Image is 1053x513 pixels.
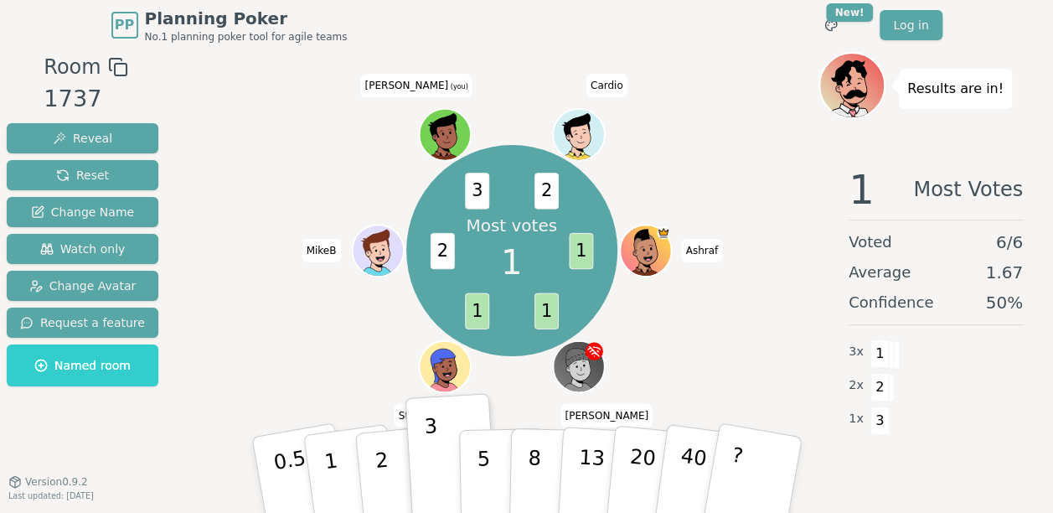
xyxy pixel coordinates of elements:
[8,491,94,500] span: Last updated: [DATE]
[53,130,112,147] span: Reveal
[115,15,134,35] span: PP
[681,239,722,262] span: Click to change your name
[34,357,131,374] span: Named room
[849,291,933,314] span: Confidence
[986,291,1023,314] span: 50 %
[423,414,441,505] p: 3
[907,77,1004,101] p: Results are in!
[44,82,127,117] div: 1737
[7,271,158,301] button: Change Avatar
[448,83,468,91] span: (you)
[586,74,627,97] span: Click to change your name
[302,239,341,262] span: Click to change your name
[395,404,439,427] span: Click to change your name
[849,231,892,254] span: Voted
[465,173,489,209] span: 3
[466,214,557,237] p: Most votes
[849,169,875,210] span: 1
[360,74,472,97] span: Click to change your name
[465,293,489,329] span: 1
[501,237,522,288] span: 1
[849,261,911,284] span: Average
[25,475,88,489] span: Version 0.9.2
[985,261,1023,284] span: 1.67
[7,160,158,190] button: Reset
[44,52,101,82] span: Room
[816,10,846,40] button: New!
[849,343,864,361] span: 3 x
[849,376,864,395] span: 2 x
[29,277,137,294] span: Change Avatar
[870,373,890,402] span: 2
[7,234,158,264] button: Watch only
[430,232,454,268] span: 2
[826,3,874,22] div: New!
[8,475,88,489] button: Version0.9.2
[657,226,669,239] span: Ashraf is the host
[913,169,1023,210] span: Most Votes
[7,308,158,338] button: Request a feature
[7,345,158,386] button: Named room
[31,204,134,220] span: Change Name
[880,10,942,40] a: Log in
[421,111,469,159] button: Click to change your avatar
[145,7,348,30] span: Planning Poker
[534,293,559,329] span: 1
[870,407,890,435] span: 3
[569,232,593,268] span: 1
[849,410,864,428] span: 1 x
[40,241,126,257] span: Watch only
[534,173,559,209] span: 2
[870,339,890,368] span: 1
[111,7,348,44] a: PPPlanning PokerNo.1 planning poker tool for agile teams
[560,404,653,427] span: Click to change your name
[7,123,158,153] button: Reveal
[7,197,158,227] button: Change Name
[20,314,145,331] span: Request a feature
[56,167,109,184] span: Reset
[145,30,348,44] span: No.1 planning poker tool for agile teams
[996,231,1023,254] span: 6 / 6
